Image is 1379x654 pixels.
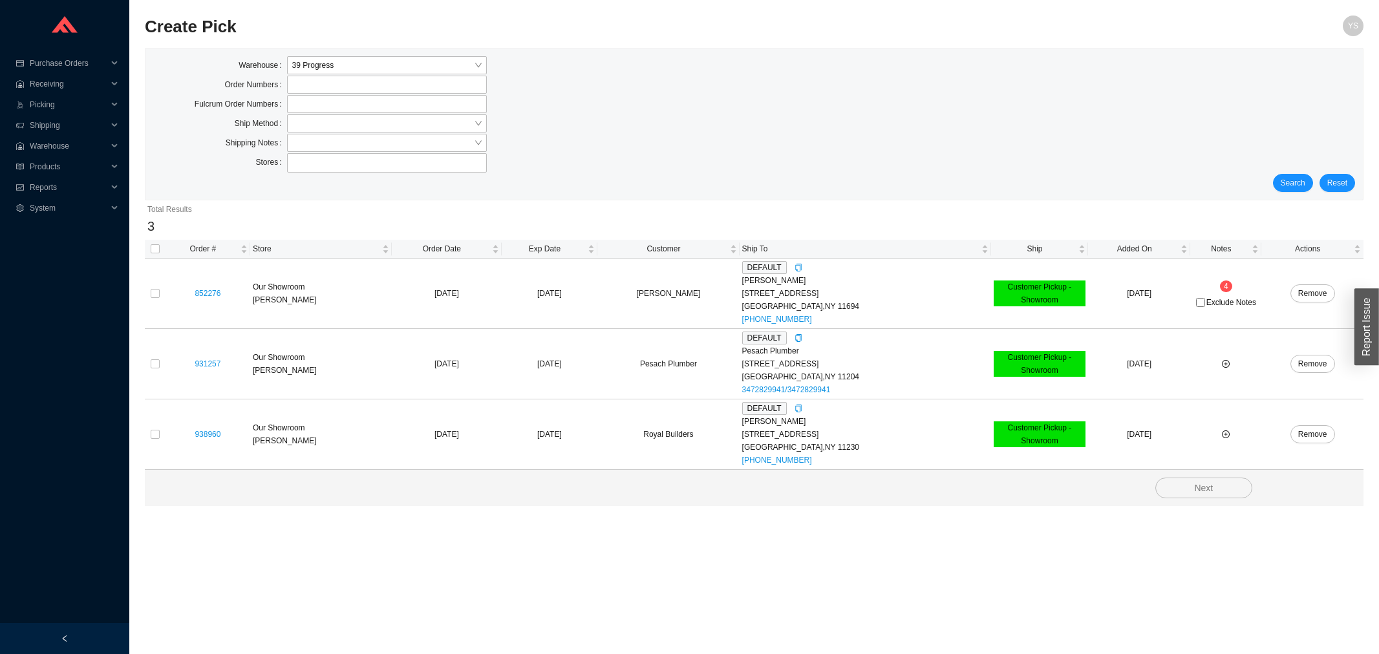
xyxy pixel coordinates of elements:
th: Notes sortable [1190,240,1261,258]
td: [DATE] [1088,258,1190,329]
div: Copy [795,332,802,344]
span: plus-circle [1222,360,1230,368]
label: Warehouse [239,56,286,74]
a: [PHONE_NUMBER] [742,315,812,324]
div: [GEOGRAPHIC_DATA] , NY 11230 [742,441,989,454]
a: 938960 [195,430,220,439]
span: copy [795,264,802,271]
span: Exp Date [504,242,586,255]
span: Purchase Orders [30,53,107,74]
th: Ship sortable [991,240,1088,258]
th: Exp Date sortable [502,240,598,258]
span: Ship [994,242,1076,255]
td: Pesach Plumber [597,329,739,399]
span: copy [795,405,802,412]
span: DEFAULT [742,332,787,344]
span: YS [1348,16,1358,36]
span: plus-circle [1222,430,1230,438]
span: copy [795,334,802,342]
td: [DATE] [1088,329,1190,399]
span: Shipping [30,115,107,136]
span: Actions [1264,242,1351,255]
span: DEFAULT [742,261,787,274]
label: Order Numbers [225,76,287,94]
div: Copy [795,261,802,274]
td: [DATE] [392,329,501,399]
span: fund [16,184,25,191]
label: Ship Method [235,114,287,132]
span: setting [16,204,25,212]
th: Order Date sortable [392,240,501,258]
th: Store sortable [250,240,392,258]
td: Royal Builders [597,399,739,470]
span: Reports [30,177,107,198]
label: Stores [256,153,287,171]
span: Customer [600,242,727,255]
label: Shipping Notes [226,134,287,152]
span: 3 [147,219,155,233]
span: Notes [1193,242,1249,255]
div: Our Showroom [PERSON_NAME] [253,421,389,447]
div: [DATE] [504,287,595,300]
div: Pesach Plumber [742,344,989,357]
span: Remove [1298,428,1327,441]
button: Remove [1290,284,1335,302]
button: Reset [1320,174,1355,192]
button: Search [1273,174,1313,192]
div: [DATE] [504,357,595,370]
a: 3472829941/3472829941 [742,385,831,394]
input: Exclude Notes [1196,298,1205,307]
span: Ship To [742,242,979,255]
div: [PERSON_NAME] [742,274,989,287]
div: [PERSON_NAME] [742,415,989,428]
div: [STREET_ADDRESS] [742,287,989,300]
a: 931257 [195,359,220,368]
span: Added On [1091,242,1178,255]
h2: Create Pick [145,16,1059,38]
span: Order # [168,242,238,255]
div: [GEOGRAPHIC_DATA] , NY 11694 [742,300,989,313]
div: Our Showroom [PERSON_NAME] [253,351,389,377]
span: Receiving [30,74,107,94]
span: Reset [1327,176,1347,189]
div: Customer Pickup - Showroom [994,351,1085,377]
th: Order # sortable [166,240,250,258]
span: Exclude Notes [1206,299,1256,306]
div: [STREET_ADDRESS] [742,428,989,441]
span: 39 Progress [292,57,482,74]
span: read [16,163,25,171]
sup: 4 [1220,280,1232,292]
span: Products [30,156,107,177]
span: Order Date [394,242,489,255]
div: Our Showroom [PERSON_NAME] [253,280,389,306]
th: Ship To sortable [740,240,991,258]
div: [GEOGRAPHIC_DATA] , NY 11204 [742,370,989,383]
button: Next [1155,478,1252,498]
span: Search [1281,176,1305,189]
span: System [30,198,107,218]
td: [DATE] [1088,399,1190,470]
span: Remove [1298,287,1327,300]
td: [PERSON_NAME] [597,258,739,329]
a: [PHONE_NUMBER] [742,456,812,465]
span: left [61,635,69,642]
th: Actions sortable [1261,240,1363,258]
td: [DATE] [392,258,501,329]
button: Remove [1290,425,1335,443]
div: Total Results [147,203,1361,216]
th: Added On sortable [1088,240,1190,258]
span: 4 [1224,282,1228,291]
span: Warehouse [30,136,107,156]
span: credit-card [16,59,25,67]
label: Fulcrum Order Numbers [195,95,287,113]
button: Remove [1290,355,1335,373]
div: [STREET_ADDRESS] [742,357,989,370]
a: 852276 [195,289,220,298]
div: Customer Pickup - Showroom [994,421,1085,447]
span: Remove [1298,357,1327,370]
span: Store [253,242,379,255]
span: DEFAULT [742,402,787,415]
div: Customer Pickup - Showroom [994,280,1085,306]
div: Copy [795,402,802,415]
td: [DATE] [392,399,501,470]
